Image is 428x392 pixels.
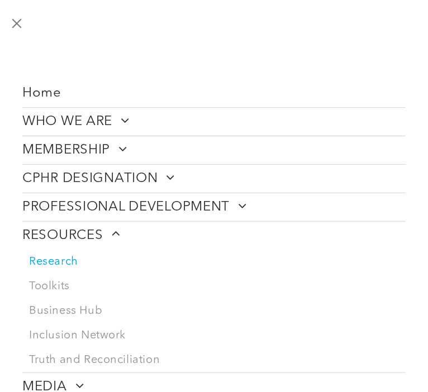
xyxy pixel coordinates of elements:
[29,329,126,342] span: Inclusion Network
[22,323,406,348] a: Inclusion Network
[29,255,78,269] span: Research
[29,280,70,293] span: Toolkits
[22,193,406,221] a: PROFESSIONAL DEVELOPMENT
[29,353,160,367] span: Truth and Reconciliation
[22,222,406,250] a: RESOURCES
[29,304,102,318] span: Business Hub
[22,274,406,299] a: Toolkits
[22,227,120,244] span: RESOURCES
[22,250,406,274] a: Research
[6,12,28,35] button: menu
[22,136,406,164] a: MEMBERSHIP
[22,299,406,323] a: Business Hub
[22,108,406,136] a: WHO WE ARE
[22,348,406,372] a: Truth and Reconciliation
[22,165,406,193] a: CPHR DESIGNATION
[22,80,406,107] a: Home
